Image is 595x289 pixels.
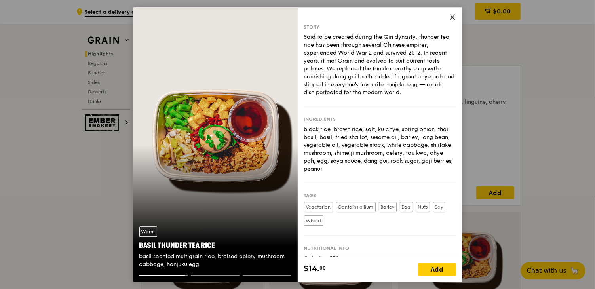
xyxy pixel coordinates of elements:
label: Barley [379,202,397,212]
label: Egg [400,202,413,212]
div: basil scented multigrain rice, braised celery mushroom cabbage, hanjuku egg [139,253,291,268]
label: Vegetarian [304,202,333,212]
div: Basil Thunder Tea Rice [139,240,291,251]
span: 00 [320,265,326,271]
span: $14. [304,263,320,275]
label: Contains allium [336,202,376,212]
label: Nuts [416,202,430,212]
div: black rice, brown rice, salt, ku chye, spring onion, thai basil, basil, fried shallot, sesame oil... [304,125,456,173]
label: Wheat [304,215,323,226]
div: Story [304,24,456,30]
div: Add [418,263,456,276]
div: Tags [304,192,456,199]
div: Calories: 539 [304,255,456,262]
label: Soy [433,202,445,212]
div: Nutritional info [304,245,456,251]
div: Ingredients [304,116,456,122]
div: Warm [139,226,157,237]
div: Said to be created during the Qin dynasty, thunder tea rice has been through several Chinese empi... [304,33,456,97]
